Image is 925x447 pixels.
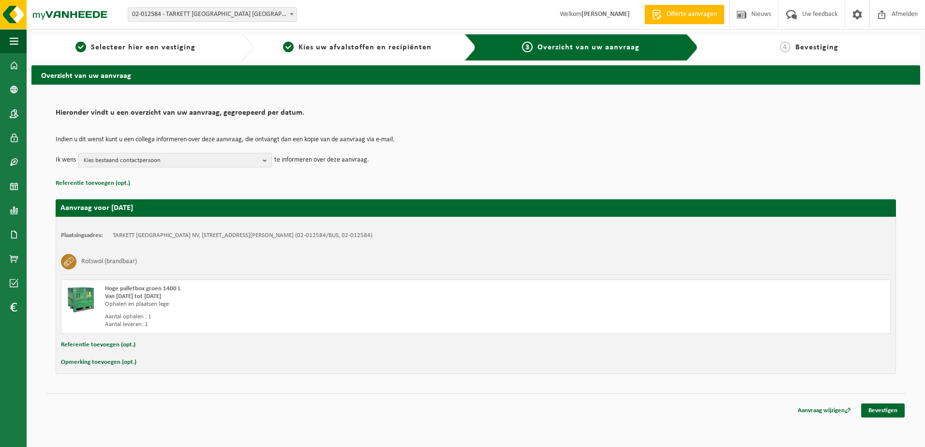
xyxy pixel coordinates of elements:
h2: Overzicht van uw aanvraag [31,65,920,84]
span: Hoge palletbox groen 1400 L [105,285,181,292]
span: 1 [75,42,86,52]
span: Bevestiging [795,44,838,51]
strong: [PERSON_NAME] [582,11,630,18]
button: Kies bestaand contactpersoon [78,153,272,167]
span: 3 [522,42,533,52]
img: PB-HB-1400-HPE-GN-01.png [66,285,95,314]
a: Bevestigen [861,403,905,417]
div: Aantal leveren: 1 [105,321,515,328]
span: Selecteer hier een vestiging [91,44,195,51]
span: Kies bestaand contactpersoon [84,153,259,168]
a: 1Selecteer hier een vestiging [36,42,234,53]
a: Aanvraag wijzigen [791,403,858,417]
button: Referentie toevoegen (opt.) [56,177,130,190]
div: Ophalen en plaatsen lege [105,300,515,308]
button: Opmerking toevoegen (opt.) [61,356,136,369]
span: 2 [283,42,294,52]
span: 02-012584 - TARKETT DENDERMONDE NV - DENDERMONDE [128,7,297,22]
a: 2Kies uw afvalstoffen en recipiënten [258,42,456,53]
span: Overzicht van uw aanvraag [537,44,640,51]
p: Ik wens [56,153,76,167]
span: 02-012584 - TARKETT DENDERMONDE NV - DENDERMONDE [128,8,297,21]
p: Indien u dit wenst kunt u een collega informeren over deze aanvraag, die ontvangt dan een kopie v... [56,136,896,143]
span: Kies uw afvalstoffen en recipiënten [298,44,432,51]
td: TARKETT [GEOGRAPHIC_DATA] NV, [STREET_ADDRESS][PERSON_NAME] (02-012584/BUS, 02-012584) [113,232,373,239]
span: 4 [780,42,791,52]
strong: Aanvraag voor [DATE] [60,204,133,212]
span: Offerte aanvragen [664,10,719,19]
div: Aantal ophalen : 1 [105,313,515,321]
a: Offerte aanvragen [644,5,724,24]
h2: Hieronder vindt u een overzicht van uw aanvraag, gegroepeerd per datum. [56,109,896,122]
strong: Van [DATE] tot [DATE] [105,293,161,299]
p: te informeren over deze aanvraag. [274,153,369,167]
h3: Rotswol (brandbaar) [81,254,137,269]
strong: Plaatsingsadres: [61,232,103,238]
button: Referentie toevoegen (opt.) [61,339,135,351]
